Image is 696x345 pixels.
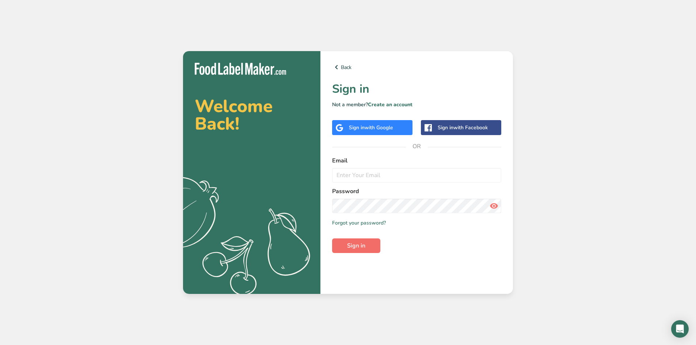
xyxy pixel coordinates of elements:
[332,187,501,196] label: Password
[195,63,286,75] img: Food Label Maker
[438,124,488,131] div: Sign in
[332,80,501,98] h1: Sign in
[332,156,501,165] label: Email
[332,219,386,227] a: Forgot your password?
[347,241,365,250] span: Sign in
[365,124,393,131] span: with Google
[195,97,309,133] h2: Welcome Back!
[332,101,501,108] p: Not a member?
[332,168,501,183] input: Enter Your Email
[332,238,380,253] button: Sign in
[671,320,689,338] div: Open Intercom Messenger
[453,124,488,131] span: with Facebook
[406,135,428,157] span: OR
[368,101,412,108] a: Create an account
[349,124,393,131] div: Sign in
[332,63,501,72] a: Back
